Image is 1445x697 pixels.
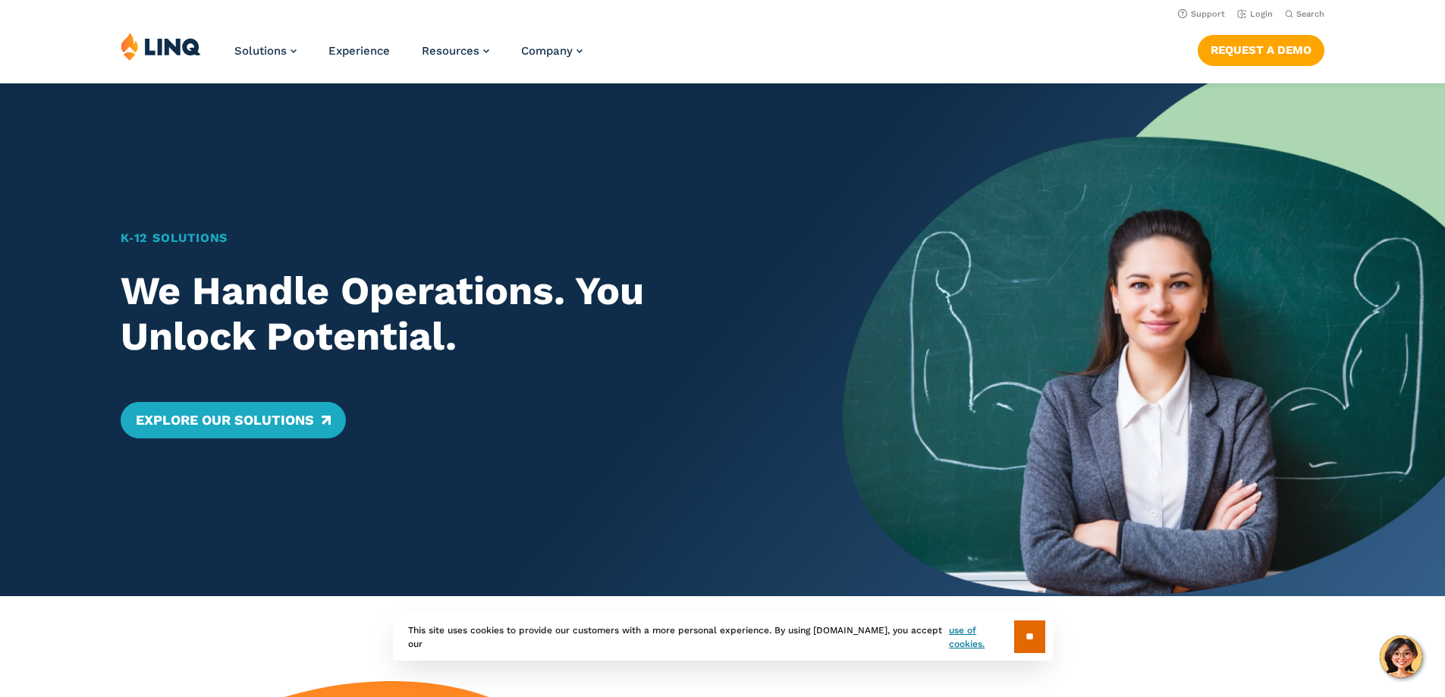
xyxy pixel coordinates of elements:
[422,44,479,58] span: Resources
[121,229,784,247] h1: K‑12 Solutions
[234,32,583,82] nav: Primary Navigation
[1380,636,1422,678] button: Hello, have a question? Let’s chat.
[393,613,1053,661] div: This site uses cookies to provide our customers with a more personal experience. By using [DOMAIN...
[121,32,201,61] img: LINQ | K‑12 Software
[521,44,583,58] a: Company
[1296,9,1324,19] span: Search
[521,44,573,58] span: Company
[949,623,1013,651] a: use of cookies.
[234,44,287,58] span: Solutions
[1178,9,1225,19] a: Support
[1237,9,1273,19] a: Login
[328,44,390,58] a: Experience
[1285,8,1324,20] button: Open Search Bar
[1198,35,1324,65] a: Request a Demo
[121,402,346,438] a: Explore Our Solutions
[843,83,1445,596] img: Home Banner
[1198,32,1324,65] nav: Button Navigation
[422,44,489,58] a: Resources
[121,268,784,359] h2: We Handle Operations. You Unlock Potential.
[234,44,297,58] a: Solutions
